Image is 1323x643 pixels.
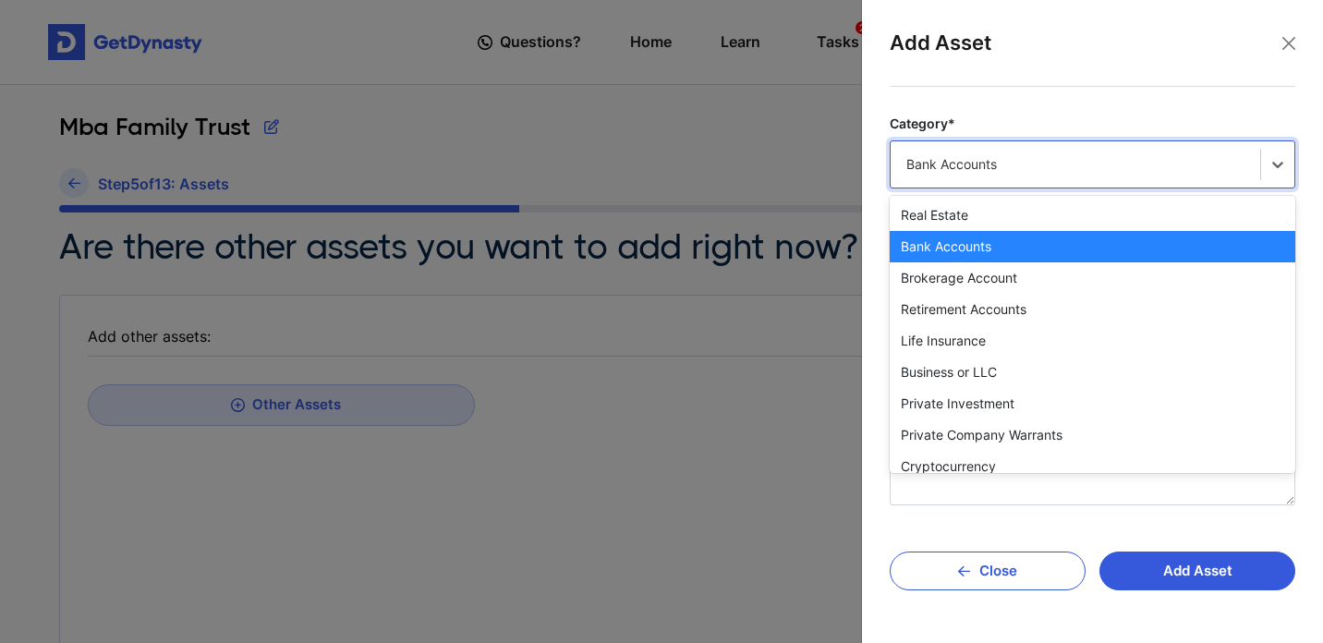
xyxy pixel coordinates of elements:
[890,115,1295,133] label: Category*
[890,451,1295,482] div: Cryptocurrency
[890,200,1295,231] div: Real Estate
[890,231,1295,262] div: Bank Accounts
[1275,30,1303,57] button: Close
[890,357,1295,388] div: Business or LLC
[890,294,1295,325] div: Retirement Accounts
[890,388,1295,419] div: Private Investment
[890,325,1295,357] div: Life Insurance
[890,419,1295,451] div: Private Company Warrants
[890,262,1295,294] div: Brokerage Account
[890,28,1295,87] div: Add Asset
[1099,552,1295,590] button: Add Asset
[906,155,1244,174] div: Bank Accounts
[890,552,1086,590] button: Close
